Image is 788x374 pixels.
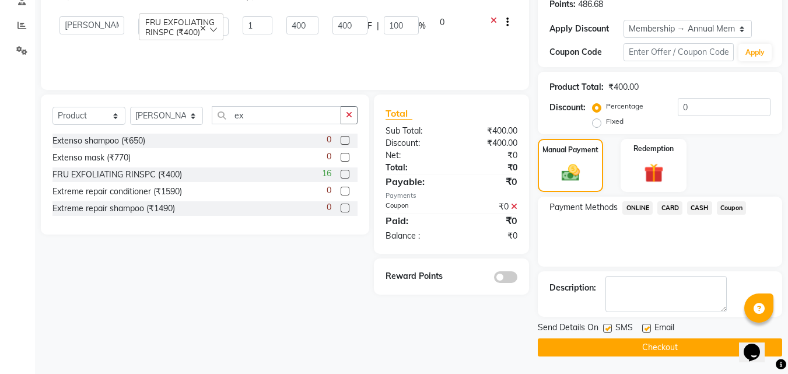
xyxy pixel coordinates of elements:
div: ₹400.00 [608,81,639,93]
label: Redemption [633,144,674,154]
span: SMS [615,321,633,336]
div: Discount: [377,137,451,149]
div: Balance : [377,230,451,242]
div: ₹400.00 [451,137,526,149]
span: CARD [657,201,682,215]
div: Discount: [549,102,586,114]
span: Email [654,321,674,336]
span: FRU EXFOLIATING RINSPC (₹400) [145,17,215,37]
span: | [377,20,379,32]
div: Product Total: [549,81,604,93]
label: Percentage [606,101,643,111]
div: Apply Discount [549,23,623,35]
span: 0 [327,134,331,146]
span: Total [386,107,412,120]
div: ₹0 [451,230,526,242]
span: % [419,20,426,32]
button: Apply [738,44,772,61]
input: Search or Scan [212,106,341,124]
iframe: chat widget [739,327,776,362]
span: Send Details On [538,321,598,336]
span: 0 [327,151,331,163]
div: Payable: [377,174,451,188]
div: ₹0 [451,214,526,228]
button: Checkout [538,338,782,356]
div: Total: [377,162,451,174]
div: ₹400.00 [451,125,526,137]
input: Enter Offer / Coupon Code [624,43,734,61]
span: 16 [322,167,331,180]
div: Coupon [377,201,451,213]
div: Reward Points [377,270,451,283]
div: Sub Total: [377,125,451,137]
span: 0 [327,201,331,214]
div: Net: [377,149,451,162]
span: 0 [440,17,444,27]
span: Payment Methods [549,201,618,214]
div: FRU EXFOLIATING RINSPC (₹400) [52,169,182,181]
div: Payments [386,191,517,201]
div: Extenso shampoo (₹650) [52,135,145,147]
div: Extenso mask (₹770) [52,152,131,164]
div: Extreme repair conditioner (₹1590) [52,186,182,198]
div: Description: [549,282,596,294]
span: Coupon [717,201,747,215]
img: _cash.svg [556,162,586,183]
span: ONLINE [622,201,653,215]
div: ₹0 [451,174,526,188]
div: Extreme repair shampoo (₹1490) [52,202,175,215]
span: 0 [327,184,331,197]
label: Fixed [606,116,624,127]
img: _gift.svg [638,161,670,185]
div: Paid: [377,214,451,228]
div: ₹0 [451,201,526,213]
div: ₹0 [451,149,526,162]
label: Manual Payment [542,145,598,155]
div: Coupon Code [549,46,623,58]
div: ₹0 [451,162,526,174]
span: CASH [687,201,712,215]
span: F [367,20,372,32]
